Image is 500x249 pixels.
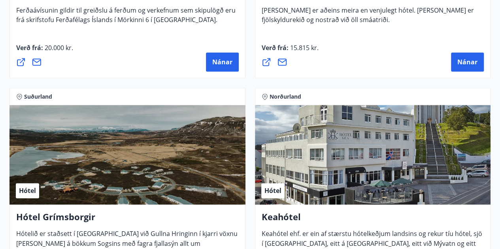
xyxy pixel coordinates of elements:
span: Norðurland [270,93,301,101]
button: Nánar [206,52,239,71]
span: Verð frá : [262,43,319,58]
span: 20.000 kr. [43,43,73,52]
span: Nánar [212,58,232,66]
span: Hótel [264,186,281,195]
span: Verð frá : [16,43,73,58]
span: Suðurland [24,93,52,101]
span: Ferðaávísunin gildir til greiðslu á ferðum og verkefnum sem skipulögð eru frá skrifstofu Ferðafél... [16,6,236,30]
button: Nánar [451,52,484,71]
span: Hótel [19,186,36,195]
span: Nánar [457,58,477,66]
span: [PERSON_NAME] er aðeins meira en venjulegt hótel. [PERSON_NAME] er fjölskyldurekið og nostrað við... [262,6,474,30]
h4: Hótel Grímsborgir [16,211,239,229]
span: 15.815 kr. [289,43,319,52]
h4: Keahótel [262,211,484,229]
